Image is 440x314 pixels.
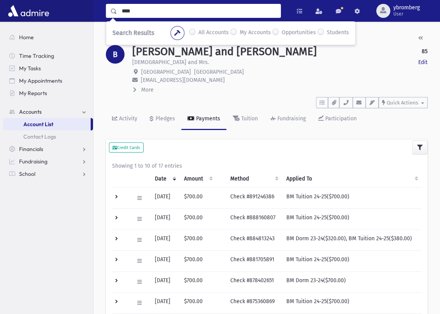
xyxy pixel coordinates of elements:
[276,115,306,122] div: Fundraising
[144,108,181,130] a: Pledges
[282,208,421,229] td: BM Tuition 24-25($700.00)
[3,75,93,87] a: My Appointments
[282,187,421,208] td: BM Tuition 24-25($700.00)
[198,28,229,38] label: All Accounts
[327,28,349,38] label: Students
[150,170,179,188] th: Date: activate to sort column ascending
[106,45,124,64] div: B
[19,146,43,153] span: Financials
[141,77,225,83] span: [EMAIL_ADDRESS][DOMAIN_NAME]
[112,29,154,36] span: Search Results
[19,108,42,115] span: Accounts
[225,250,282,271] td: Check #881705891
[23,121,53,128] span: Account List
[19,170,35,177] span: School
[240,28,271,38] label: My Accounts
[422,47,428,56] strong: 85
[3,143,93,155] a: Financials
[106,33,134,44] nav: breadcrumb
[117,4,280,18] input: Search
[106,33,134,40] a: Accounts
[264,108,312,130] a: Fundraising
[179,250,216,271] td: $700.00
[418,58,428,66] a: Edit
[154,115,175,122] div: Pledges
[19,90,47,97] span: My Reports
[393,11,420,17] span: User
[6,3,51,19] img: AdmirePro
[3,155,93,168] a: Fundraising
[106,108,144,130] a: Activity
[225,170,282,188] th: Method: activate to sort column ascending
[132,86,154,94] button: More
[19,65,41,72] span: My Tasks
[3,118,91,130] a: Account List
[282,229,421,250] td: BM Dorm 23-24($320.00), BM Tuition 24-25($380.00)
[225,292,282,313] td: Check #875360869
[282,170,421,188] th: Applied To: activate to sort column ascending
[282,292,421,313] td: BM Tuition 24-25($700.00)
[393,5,420,11] span: ybromberg
[226,108,264,130] a: Tuition
[3,87,93,99] a: My Reports
[3,50,93,62] a: Time Tracking
[179,208,216,229] td: $700.00
[3,106,93,118] a: Accounts
[19,52,54,59] span: Time Tracking
[112,145,140,150] small: Credit Cards
[179,170,216,188] th: Amount: activate to sort column ascending
[23,133,56,140] span: Contact Logs
[179,229,216,250] td: $700.00
[141,69,191,75] span: [GEOGRAPHIC_DATA]
[150,187,179,208] td: [DATE]
[379,97,428,108] button: Quick Actions
[3,168,93,180] a: School
[109,142,144,153] button: Credit Cards
[3,31,93,43] a: Home
[150,208,179,229] td: [DATE]
[179,187,216,208] td: $700.00
[225,208,282,229] td: Check #888160807
[312,108,363,130] a: Participation
[132,58,209,66] p: [DEMOGRAPHIC_DATA] and Mrs.
[181,108,226,130] a: Payments
[150,250,179,271] td: [DATE]
[240,115,258,122] div: Tuition
[282,271,421,292] td: BM Dorm 23-24($700.00)
[150,229,179,250] td: [DATE]
[112,162,421,170] div: Showing 1 to 10 of 17 entries
[179,271,216,292] td: $700.00
[282,28,316,38] label: Opportunities
[3,62,93,75] a: My Tasks
[324,115,357,122] div: Participation
[387,100,418,106] span: Quick Actions
[282,250,421,271] td: BM Tuition 24-25($700.00)
[141,87,154,93] span: More
[150,292,179,313] td: [DATE]
[150,271,179,292] td: [DATE]
[179,292,216,313] td: $700.00
[225,271,282,292] td: Check #878402651
[19,158,47,165] span: Fundraising
[194,69,244,75] span: [GEOGRAPHIC_DATA]
[3,130,93,143] a: Contact Logs
[225,229,282,250] td: Check #884813243
[117,115,137,122] div: Activity
[195,115,220,122] div: Payments
[19,34,34,41] span: Home
[225,187,282,208] td: Check #891246386
[132,45,317,58] h1: [PERSON_NAME] and [PERSON_NAME]
[19,77,62,84] span: My Appointments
